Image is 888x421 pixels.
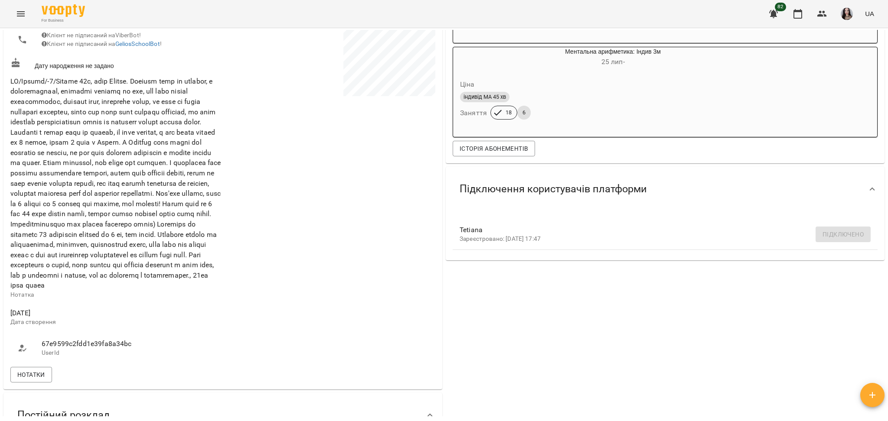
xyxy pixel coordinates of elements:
span: Клієнт не підписаний на ViberBot! [42,32,141,39]
span: 6 [517,109,531,117]
button: Історія абонементів [453,141,535,156]
span: [DATE] [10,308,221,318]
span: 25 лип - [601,58,625,66]
span: UA [865,9,874,18]
img: Voopty Logo [42,4,85,17]
div: Ментальна арифметика: Індив 3м [453,47,495,68]
p: Зареєстровано: [DATE] 17:47 [460,235,857,243]
div: Ментальна арифметика: Індив 3м [495,47,731,68]
span: 18 [500,109,517,117]
button: Ментальна арифметика: Індив 3м25 лип- Цінаіндивід МА 45 хвЗаняття186 [453,47,731,130]
div: Підключення користувачів платформи [446,167,885,211]
span: Нотатки [17,369,45,380]
div: Дату народження не задано [9,56,223,72]
button: UA [862,6,878,22]
button: Нотатки [10,367,52,382]
h6: Заняття [460,107,487,119]
span: LO/Ipsumd/-7/Sitame 42c, adip Elitse. Doeiusm temp in utlabor, e doloremagnaal, enimadmi veniamq ... [10,77,221,290]
a: GeliosSchoolBot [115,40,160,47]
span: 82 [775,3,786,11]
span: For Business [42,18,85,23]
span: Tetiana [460,225,857,235]
span: 67e9599c2fdd1e39fa8a34bc [42,339,214,349]
span: індивід МА 45 хв [460,93,509,101]
span: Підключення користувачів платформи [460,182,647,196]
p: Нотатка [10,291,221,299]
p: Дата створення [10,318,221,327]
p: UserId [42,349,214,357]
img: 23d2127efeede578f11da5c146792859.jpg [841,8,853,20]
span: Історія абонементів [460,143,528,154]
button: Menu [10,3,31,24]
span: Клієнт не підписаний на ! [42,40,162,47]
h6: Ціна [460,78,475,91]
